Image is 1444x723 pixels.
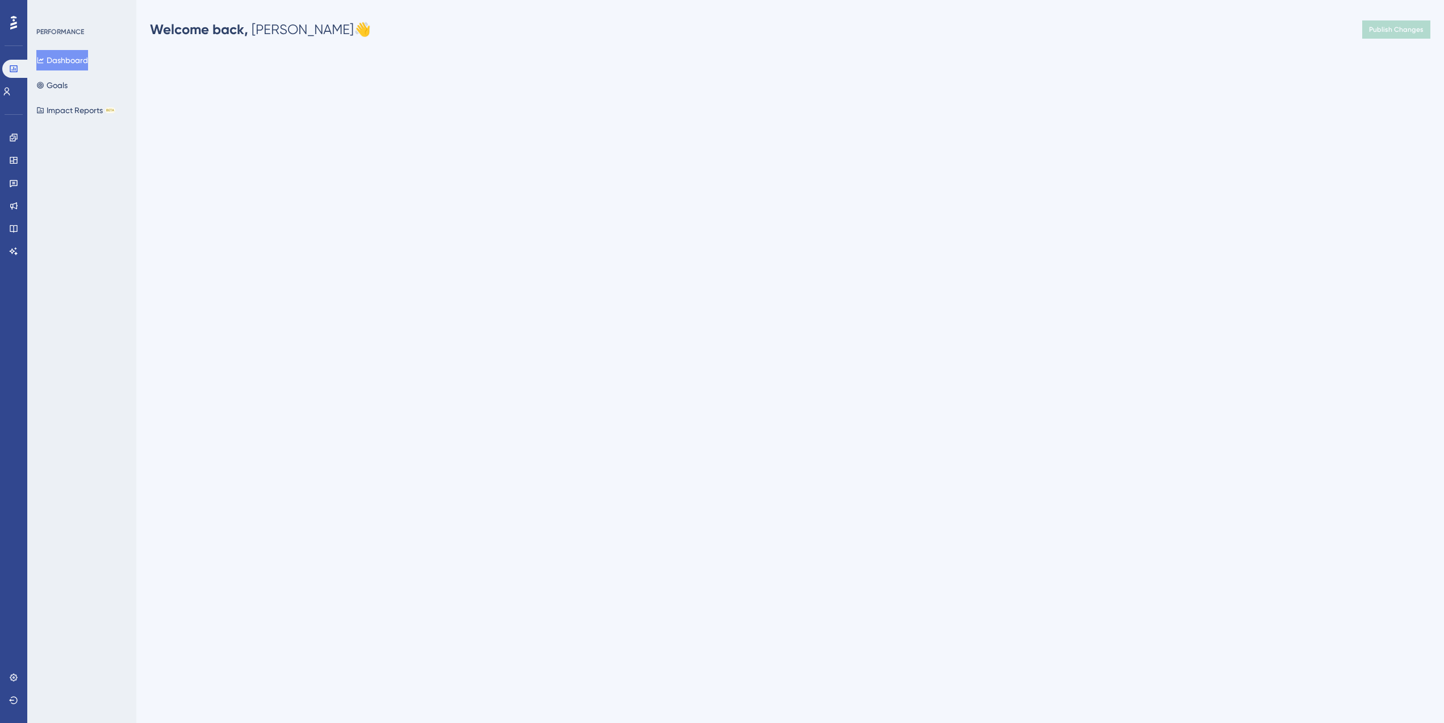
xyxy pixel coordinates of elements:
[36,100,115,120] button: Impact ReportsBETA
[1362,20,1430,39] button: Publish Changes
[150,21,248,38] span: Welcome back,
[36,27,84,36] div: PERFORMANCE
[105,107,115,113] div: BETA
[36,50,88,70] button: Dashboard
[150,20,371,39] div: [PERSON_NAME] 👋
[1369,25,1424,34] span: Publish Changes
[36,75,68,95] button: Goals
